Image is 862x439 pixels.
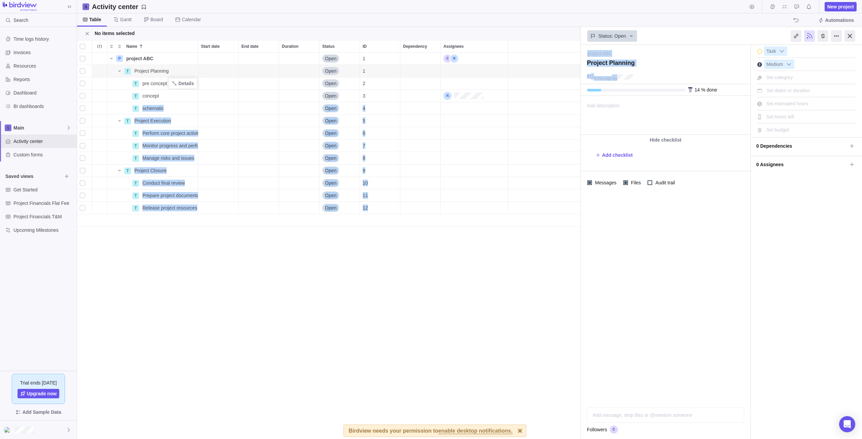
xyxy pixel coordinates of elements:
div: 1 [360,65,400,77]
span: 7 [363,142,365,149]
div: T [132,155,139,162]
div: Status [320,115,360,127]
span: BI dashboards [13,103,74,110]
div: Assignees [441,189,508,202]
div: Dependency [400,202,441,214]
div: Copy link [791,30,801,42]
a: Upgrade now [18,389,60,398]
div: Hide checklist [581,135,751,145]
span: Board [151,16,163,23]
div: Medium [764,60,794,69]
div: Start date [198,90,239,102]
div: Status [320,90,360,102]
div: 6 [360,127,400,139]
div: Trouble indication [92,102,107,115]
div: Dependency [400,152,441,164]
div: Trouble indication [92,152,107,164]
span: Browse views [62,172,71,181]
span: Reports [13,76,74,83]
span: Resources [13,63,74,69]
div: Trouble indication [92,189,107,202]
div: End date [239,115,279,127]
div: Assignees [441,202,508,214]
span: Time logs [768,2,777,11]
span: Automations [816,15,857,25]
span: 3 [363,93,365,99]
span: Upcoming Milestones [13,227,74,233]
span: Conduct final review [142,180,185,186]
div: Duration [279,65,320,77]
div: Dependency [400,115,441,127]
span: Project Financials Flat Fee [13,200,74,207]
span: Automations [825,17,854,24]
div: Trouble indication [92,177,107,189]
div: ID [360,77,400,90]
span: pre concept [142,80,167,87]
div: 5 [360,115,400,127]
h2: Activity center [92,2,138,11]
div: schematic [140,102,198,114]
div: Duration [279,77,320,90]
span: 5 [363,117,365,124]
span: concept [142,93,159,99]
div: concept [140,90,198,102]
div: Duration [279,102,320,115]
span: Audit trail [652,178,676,187]
span: Status: Open [598,33,626,39]
div: Dependency [400,90,441,102]
div: End date [239,102,279,115]
div: Trouble indication [92,115,107,127]
div: ID [360,164,400,177]
span: 8 [363,155,365,161]
span: Perform core project activities [142,130,198,137]
div: Dependency [400,164,441,177]
span: Name [126,43,137,50]
div: Name [107,115,198,127]
div: Name [107,77,198,90]
span: My assignments [780,2,789,11]
div: Duration [279,140,320,152]
span: Add Sample Data [22,408,61,416]
span: Project Financials T&M [13,213,74,220]
div: Trouble indication [92,52,107,65]
span: Project Execution [134,117,171,124]
div: Start date [198,189,239,202]
div: ID [360,90,400,102]
a: Details [169,79,197,88]
div: 1 [360,52,400,65]
span: Project Planning [134,68,169,74]
div: Dependency [400,77,441,90]
span: Project Closure [134,167,167,174]
a: Time logs [768,5,777,10]
div: Assignees [441,164,508,177]
span: New project [825,2,857,11]
div: Name [107,52,198,65]
div: Status [320,77,360,90]
div: T [132,105,139,112]
div: Assignees [441,102,508,115]
span: schematic [142,105,164,112]
img: Show [4,427,12,433]
div: T [124,68,131,75]
span: 14 [695,87,700,93]
div: Assignees [441,40,508,52]
div: Noormirza987 [450,54,458,63]
span: Open [325,55,336,62]
span: Open [325,105,336,112]
div: Task [764,46,787,56]
div: P [116,55,123,62]
span: by [613,76,617,81]
span: 6 [363,130,365,137]
div: ID [360,189,400,202]
span: Notifications [804,2,814,11]
div: 8 [360,152,400,164]
div: Perform core project activities [140,127,198,139]
div: End date [239,177,279,189]
span: Table [89,16,101,23]
span: Dashboard [13,89,74,96]
span: 9 [363,167,365,174]
span: Set hours left [766,114,794,119]
span: End date [241,43,259,50]
div: Start date [198,127,239,140]
span: Calendar [182,16,201,23]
